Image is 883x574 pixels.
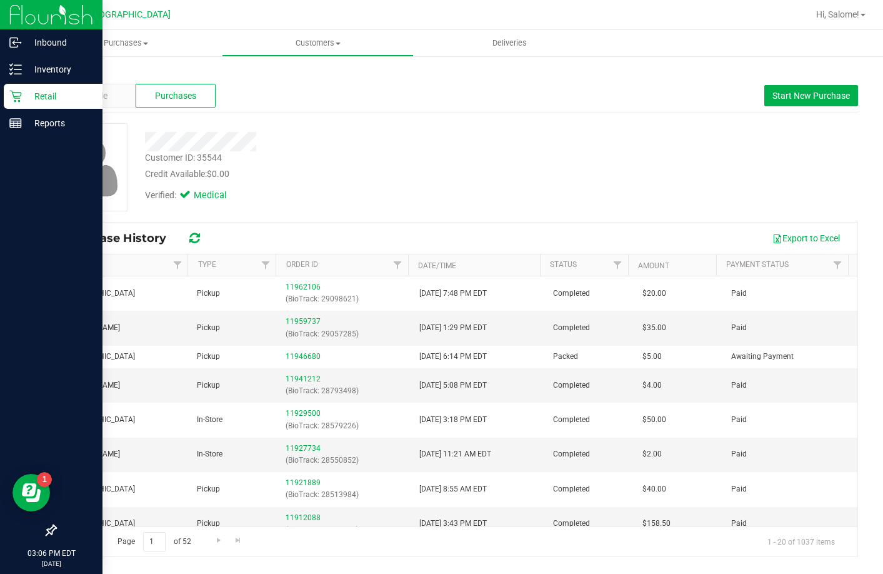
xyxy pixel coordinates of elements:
input: 1 [143,532,166,551]
a: Deliveries [414,30,606,56]
span: [DATE] 1:29 PM EDT [419,322,487,334]
p: 03:06 PM EDT [6,548,97,559]
p: Inbound [22,35,97,50]
inline-svg: Reports [9,117,22,129]
span: [DATE] 7:48 PM EDT [419,288,487,300]
button: Start New Purchase [764,85,858,106]
span: Paid [731,518,747,530]
span: [GEOGRAPHIC_DATA] [85,9,171,20]
span: $35.00 [642,322,666,334]
span: [DATE] 11:21 AM EDT [419,448,491,460]
span: $40.00 [642,483,666,495]
a: Date/Time [418,261,456,270]
p: (BioTrack: 28793498) [286,385,404,397]
span: Page of 52 [107,532,201,551]
span: Pickup [197,288,220,300]
span: $2.00 [642,448,662,460]
a: Filter [387,254,407,276]
iframe: Resource center unread badge [37,472,52,487]
a: Filter [167,254,187,276]
span: Paid [731,380,747,391]
span: $20.00 [642,288,666,300]
div: Verified: [145,189,244,203]
a: Order ID [286,260,318,269]
a: Filter [255,254,276,276]
iframe: Resource center [12,474,50,511]
p: Reports [22,116,97,131]
button: Export to Excel [764,228,848,249]
a: Filter [607,254,628,276]
span: In-Store [197,414,222,426]
a: Payment Status [726,260,789,269]
span: Medical [194,189,244,203]
span: [DATE] 3:43 PM EDT [419,518,487,530]
span: $5.00 [642,351,662,363]
a: 11921889 [286,478,321,487]
inline-svg: Retail [9,90,22,103]
span: In-Store [197,448,222,460]
span: Paid [731,448,747,460]
a: Go to the last page [229,532,247,549]
a: Amount [638,261,669,270]
span: Completed [553,518,590,530]
span: Start New Purchase [772,91,850,101]
span: Paid [731,322,747,334]
span: 1 - 20 of 1037 items [757,532,845,551]
span: Paid [731,414,747,426]
span: $158.50 [642,518,671,530]
span: [DATE] 5:08 PM EDT [419,380,487,391]
span: Packed [553,351,578,363]
span: Pickup [197,380,220,391]
span: Hi, Salome! [816,9,859,19]
a: 11912088 [286,513,321,522]
span: $0.00 [207,169,229,179]
p: (BioTrack: 28296105) [286,524,404,536]
span: Completed [553,288,590,300]
div: Credit Available: [145,168,537,181]
a: 11929500 [286,409,321,418]
span: Completed [553,483,590,495]
a: 11927734 [286,444,321,453]
inline-svg: Inbound [9,36,22,49]
p: (BioTrack: 29098621) [286,293,404,305]
a: Status [550,260,577,269]
a: Go to the next page [209,532,227,549]
p: (BioTrack: 28550852) [286,455,404,466]
a: Type [198,260,216,269]
a: 11941212 [286,375,321,383]
a: Filter [827,254,848,276]
span: Pickup [197,518,220,530]
p: (BioTrack: 28579226) [286,420,404,432]
a: 11962106 [286,283,321,291]
span: Deliveries [476,38,544,49]
a: Purchases [30,30,222,56]
span: Completed [553,322,590,334]
p: Inventory [22,62,97,77]
span: Completed [553,414,590,426]
p: Retail [22,89,97,104]
span: [DATE] 6:14 PM EDT [419,351,487,363]
span: Paid [731,288,747,300]
span: $50.00 [642,414,666,426]
span: $4.00 [642,380,662,391]
a: 11946680 [286,352,321,361]
span: Purchases [30,38,222,49]
span: Completed [553,380,590,391]
span: Purchases [155,89,196,103]
inline-svg: Inventory [9,63,22,76]
a: 11959737 [286,317,321,326]
span: Paid [731,483,747,495]
span: Purchase History [65,231,179,245]
p: (BioTrack: 29057285) [286,328,404,340]
span: Pickup [197,483,220,495]
span: Awaiting Payment [731,351,794,363]
span: [DATE] 8:55 AM EDT [419,483,487,495]
p: (BioTrack: 28513984) [286,489,404,501]
div: Customer ID: 35544 [145,151,222,164]
span: Completed [553,448,590,460]
span: Pickup [197,322,220,334]
p: [DATE] [6,559,97,568]
span: [DATE] 3:18 PM EDT [419,414,487,426]
span: Pickup [197,351,220,363]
